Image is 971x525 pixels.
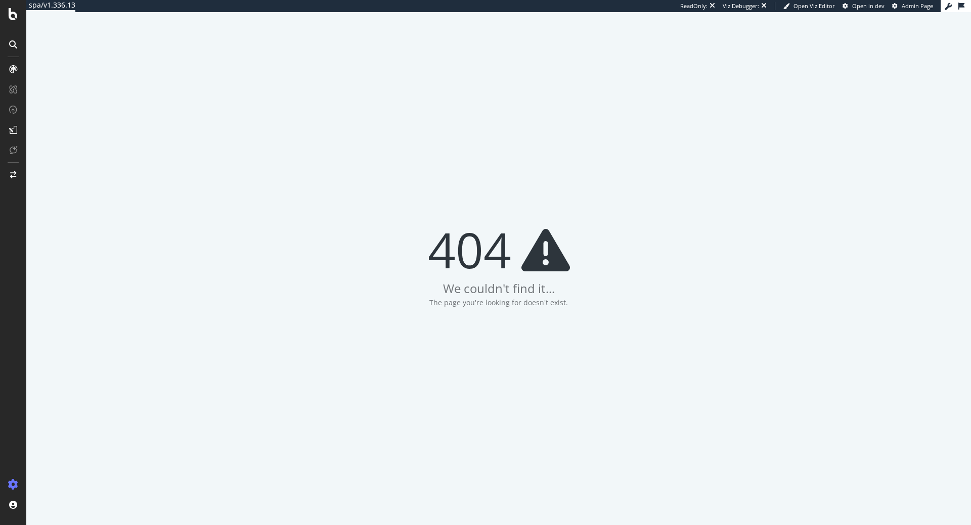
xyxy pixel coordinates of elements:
[902,2,933,10] span: Admin Page
[892,2,933,10] a: Admin Page
[852,2,885,10] span: Open in dev
[443,280,555,297] div: We couldn't find it...
[428,224,570,275] div: 404
[723,2,759,10] div: Viz Debugger:
[793,2,835,10] span: Open Viz Editor
[783,2,835,10] a: Open Viz Editor
[429,298,568,308] div: The page you're looking for doesn't exist.
[680,2,708,10] div: ReadOnly:
[843,2,885,10] a: Open in dev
